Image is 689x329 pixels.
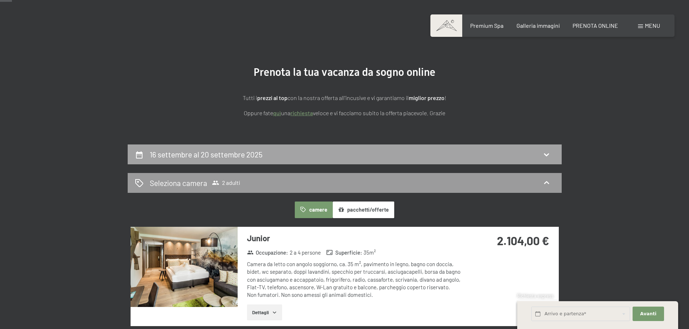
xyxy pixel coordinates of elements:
[247,304,282,320] button: Dettagli
[497,234,549,247] strong: 2.104,00 €
[645,22,660,29] span: Menu
[164,108,526,118] p: Oppure fate una veloce e vi facciamo subito la offerta piacevole. Grazie
[633,307,664,321] button: Avanti
[212,179,240,186] span: 2 adulti
[640,311,656,317] span: Avanti
[290,249,321,256] span: 2 a 4 persone
[247,249,288,256] strong: Occupazione :
[257,94,288,101] strong: prezzi al top
[516,22,560,29] a: Galleria immagini
[273,109,281,116] a: quì
[573,22,618,29] a: PRENOTA ONLINE
[470,22,503,29] a: Premium Spa
[131,227,238,307] img: mss_renderimg.php
[254,66,435,78] span: Prenota la tua vacanza da sogno online
[164,93,526,103] p: Tutti i con la nostra offerta all'incusive e vi garantiamo il !
[150,178,207,188] h2: Seleziona camera
[247,233,462,244] h3: Junior
[247,260,462,299] div: Camera da letto con angolo soggiorno, ca. 35 m², pavimento in legno, bagno con doccia, bidet, wc ...
[409,94,445,101] strong: miglior prezzo
[333,202,394,218] button: pacchetti/offerte
[290,109,313,116] a: richiesta
[150,150,263,159] h2: 16 settembre al 20 settembre 2025
[326,249,362,256] strong: Superficie :
[363,249,376,256] span: 35 m²
[295,202,332,218] button: camere
[517,293,553,299] span: Richiesta express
